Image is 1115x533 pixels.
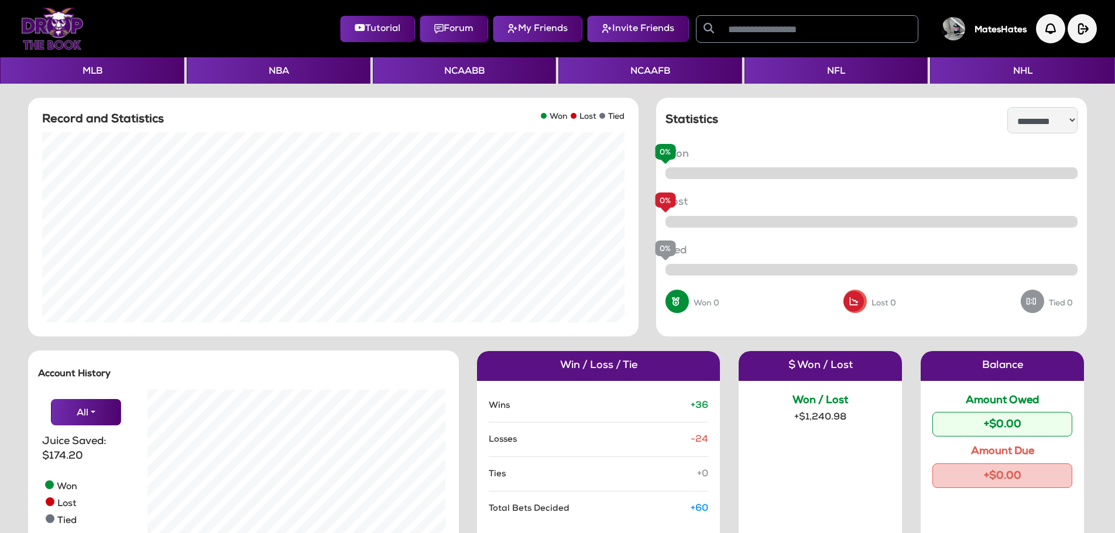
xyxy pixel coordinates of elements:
[932,463,1072,488] div: +$0.00
[587,16,689,42] button: Invite Friends
[665,114,718,128] h5: Statistics
[373,57,556,84] button: NCAABB
[921,351,1084,380] div: Balance
[477,351,720,380] p: Win / Loss / Tie
[42,435,130,463] p: Juice Saved: $174.20
[42,511,77,528] li: Tied
[187,57,370,84] button: NBA
[493,16,582,42] button: My Friends
[42,477,77,494] li: Won
[558,57,742,84] button: NCAAFB
[694,298,719,310] p: Won 0
[739,351,902,380] div: $ Won / Lost
[1036,14,1065,43] img: Notification
[665,244,1078,258] p: Tied
[665,195,1078,209] p: Lost
[691,432,708,447] span: -24
[750,412,890,425] div: +$1,240.98
[932,446,1072,459] h6: Amount Due
[745,57,928,84] button: NFL
[1049,298,1073,310] p: Tied 0
[489,432,517,447] span: Losses
[697,466,708,482] span: +0
[691,398,708,413] span: +36
[568,112,596,123] li: Lost
[596,112,625,123] li: Tied
[932,412,1072,436] div: +$0.00
[489,501,569,516] span: Total Bets Decided
[691,501,708,516] span: +60
[340,16,415,42] button: Tutorial
[42,113,164,127] h5: Record and Statistics
[750,395,890,408] h6: Won / Lost
[872,298,896,310] p: Lost 0
[665,147,1078,161] p: Won
[942,17,965,40] img: User
[42,494,77,511] li: Lost
[51,399,121,425] button: All
[975,25,1027,36] h5: MatesHates
[489,398,510,413] span: Wins
[420,16,488,42] button: Forum
[930,57,1114,84] button: NHL
[932,395,1072,408] h6: Amount Owed
[21,8,84,50] img: Logo
[489,466,506,482] span: Ties
[538,112,568,123] li: Won
[38,369,449,380] h5: Account History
